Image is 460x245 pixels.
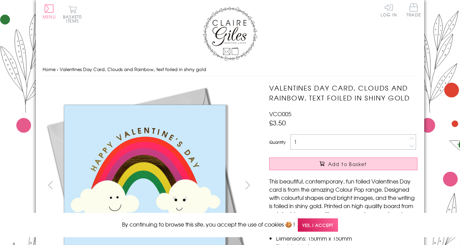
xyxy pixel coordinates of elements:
button: prev [43,177,58,193]
button: Menu [43,4,56,19]
span: Trade [407,3,421,17]
button: Basket0 items [63,5,82,23]
a: Log In [381,3,397,17]
span: Menu [43,14,56,20]
a: Home [43,66,56,72]
img: Claire Giles Greetings Cards [203,7,257,61]
span: Add to Basket [328,161,367,167]
li: Dimensions: 150mm x 150mm [276,234,417,242]
span: 0 items [66,14,82,24]
span: Valentines Day Card, Clouds and Rainbow, text foiled in shiny gold [60,66,206,72]
a: Trade [407,3,421,18]
span: VCO005 [269,110,291,118]
span: Yes, I accept [298,218,338,232]
label: Quantity [269,139,286,145]
button: next [240,177,256,193]
h1: Valentines Day Card, Clouds and Rainbow, text foiled in shiny gold [269,83,417,103]
span: £3.50 [269,118,286,127]
p: This beautiful, contemporary, fun foiled Valentines Day card is from the amazing Colour Pop range... [269,177,417,226]
nav: breadcrumbs [43,63,417,77]
span: › [57,66,58,72]
button: Add to Basket [269,158,417,170]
